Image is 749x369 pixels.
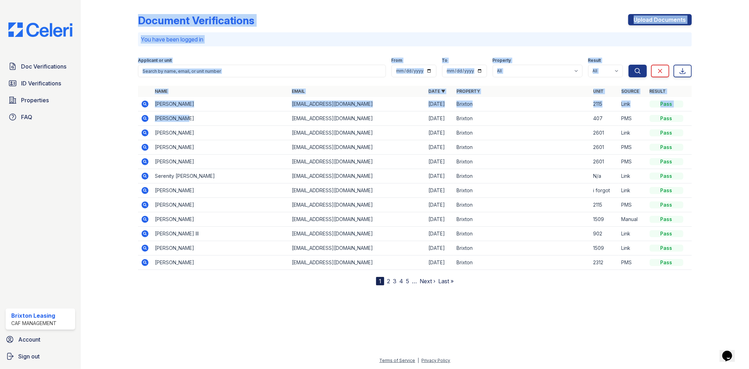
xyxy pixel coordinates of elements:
[18,335,40,344] span: Account
[376,277,384,285] div: 1
[619,126,647,140] td: Link
[428,89,445,94] a: Date ▼
[21,62,66,71] span: Doc Verifications
[3,22,78,37] img: CE_Logo_Blue-a8612792a0a2168367f1c8372b55b34899dd931a85d93a1a3d3e32e68fde9ad4.png
[426,255,454,270] td: [DATE]
[289,241,426,255] td: [EMAIL_ADDRESS][DOMAIN_NAME]
[138,65,386,77] input: Search by name, email, or unit number
[619,212,647,227] td: Manual
[289,227,426,241] td: [EMAIL_ADDRESS][DOMAIN_NAME]
[426,241,454,255] td: [DATE]
[650,89,666,94] a: Result
[454,255,590,270] td: Brixton
[152,255,289,270] td: [PERSON_NAME]
[650,173,683,180] div: Pass
[454,241,590,255] td: Brixton
[426,227,454,241] td: [DATE]
[591,241,619,255] td: 1509
[454,169,590,183] td: Brixton
[591,169,619,183] td: N/a
[619,183,647,198] td: Link
[456,89,480,94] a: Property
[152,241,289,255] td: [PERSON_NAME]
[152,155,289,169] td: [PERSON_NAME]
[622,89,639,94] a: Source
[138,58,172,63] label: Applicant or unit
[591,155,619,169] td: 2601
[426,183,454,198] td: [DATE]
[387,278,390,285] a: 2
[152,111,289,126] td: [PERSON_NAME]
[6,110,75,124] a: FAQ
[292,89,305,94] a: Email
[289,155,426,169] td: [EMAIL_ADDRESS][DOMAIN_NAME]
[152,97,289,111] td: [PERSON_NAME]
[18,352,40,361] span: Sign out
[591,140,619,155] td: 2601
[289,97,426,111] td: [EMAIL_ADDRESS][DOMAIN_NAME]
[619,255,647,270] td: PMS
[380,358,415,363] a: Terms of Service
[454,155,590,169] td: Brixton
[418,358,419,363] div: |
[152,198,289,212] td: [PERSON_NAME]
[289,255,426,270] td: [EMAIL_ADDRESS][DOMAIN_NAME]
[650,144,683,151] div: Pass
[21,79,61,88] span: ID Verifications
[420,278,435,285] a: Next ›
[3,332,78,347] a: Account
[442,58,448,63] label: To
[619,97,647,111] td: Link
[454,126,590,140] td: Brixton
[619,241,647,255] td: Link
[289,169,426,183] td: [EMAIL_ADDRESS][DOMAIN_NAME]
[720,341,742,362] iframe: chat widget
[426,155,454,169] td: [DATE]
[454,227,590,241] td: Brixton
[593,89,604,94] a: Unit
[152,212,289,227] td: [PERSON_NAME]
[3,349,78,363] button: Sign out
[650,216,683,223] div: Pass
[454,111,590,126] td: Brixton
[426,97,454,111] td: [DATE]
[6,59,75,73] a: Doc Verifications
[11,311,57,320] div: Brixton Leasing
[650,187,683,194] div: Pass
[6,93,75,107] a: Properties
[650,158,683,165] div: Pass
[289,140,426,155] td: [EMAIL_ADDRESS][DOMAIN_NAME]
[152,227,289,241] td: [PERSON_NAME] III
[650,129,683,136] div: Pass
[454,140,590,155] td: Brixton
[619,198,647,212] td: PMS
[591,97,619,111] td: 2115
[289,198,426,212] td: [EMAIL_ADDRESS][DOMAIN_NAME]
[454,212,590,227] td: Brixton
[426,111,454,126] td: [DATE]
[619,169,647,183] td: Link
[426,126,454,140] td: [DATE]
[650,259,683,266] div: Pass
[493,58,511,63] label: Property
[152,169,289,183] td: Serenity [PERSON_NAME]
[155,89,167,94] a: Name
[289,183,426,198] td: [EMAIL_ADDRESS][DOMAIN_NAME]
[588,58,601,63] label: Result
[619,140,647,155] td: PMS
[591,126,619,140] td: 2601
[591,227,619,241] td: 902
[619,111,647,126] td: PMS
[426,198,454,212] td: [DATE]
[138,14,254,27] div: Document Verifications
[141,35,689,44] p: You have been logged in
[454,183,590,198] td: Brixton
[289,111,426,126] td: [EMAIL_ADDRESS][DOMAIN_NAME]
[619,227,647,241] td: Link
[619,155,647,169] td: PMS
[650,201,683,208] div: Pass
[650,230,683,237] div: Pass
[454,198,590,212] td: Brixton
[426,169,454,183] td: [DATE]
[591,212,619,227] td: 1509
